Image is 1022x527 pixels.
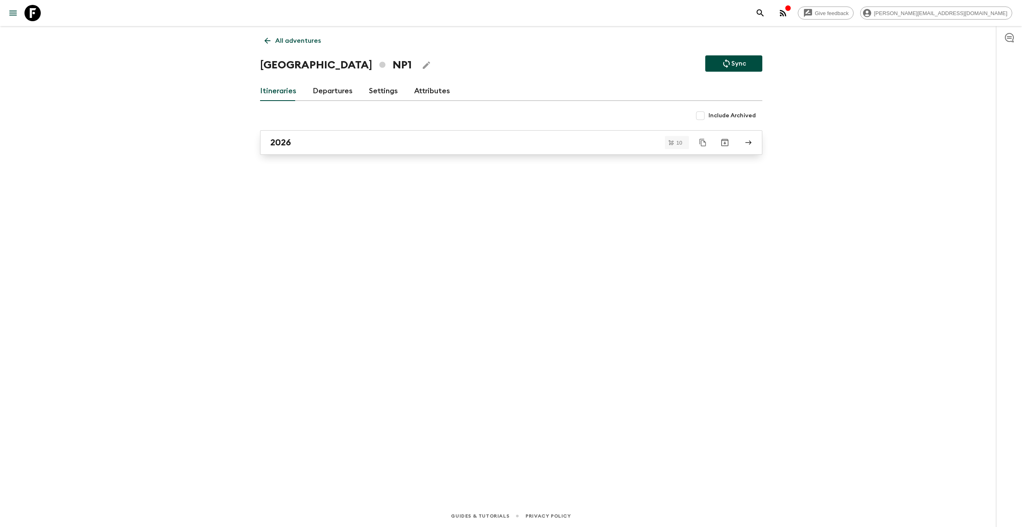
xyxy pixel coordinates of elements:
h2: 2026 [270,137,291,148]
h1: [GEOGRAPHIC_DATA] NP1 [260,57,412,73]
button: search adventures [752,5,768,21]
a: Itineraries [260,81,296,101]
div: [PERSON_NAME][EMAIL_ADDRESS][DOMAIN_NAME] [860,7,1012,20]
span: Include Archived [709,112,756,120]
button: Duplicate [695,135,710,150]
a: Settings [369,81,398,101]
a: All adventures [260,33,325,49]
p: All adventures [275,36,321,46]
p: Sync [731,59,746,68]
a: Privacy Policy [525,512,571,520]
a: Departures [313,81,353,101]
a: Guides & Tutorials [451,512,509,520]
a: 2026 [260,130,762,155]
span: 10 [671,140,687,145]
span: Give feedback [810,10,853,16]
button: Archive [717,134,733,151]
span: [PERSON_NAME][EMAIL_ADDRESS][DOMAIN_NAME] [870,10,1012,16]
button: Sync adventure departures to the booking engine [705,55,762,72]
a: Give feedback [798,7,854,20]
button: menu [5,5,21,21]
button: Edit Adventure Title [418,57,435,73]
a: Attributes [414,81,450,101]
